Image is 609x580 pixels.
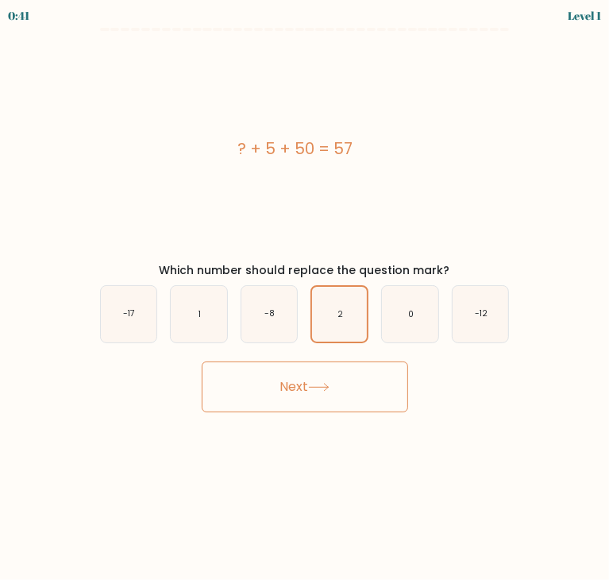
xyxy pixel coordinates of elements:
[199,308,201,320] text: 1
[568,7,601,24] div: Level 1
[8,7,29,24] div: 0:41
[475,308,488,320] text: -12
[408,308,414,320] text: 0
[264,308,275,320] text: -8
[97,262,513,279] div: Which number should replace the question mark?
[123,308,135,320] text: -17
[337,308,343,320] text: 2
[87,137,503,160] div: ? + 5 + 50 = 57
[202,362,408,412] button: Next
